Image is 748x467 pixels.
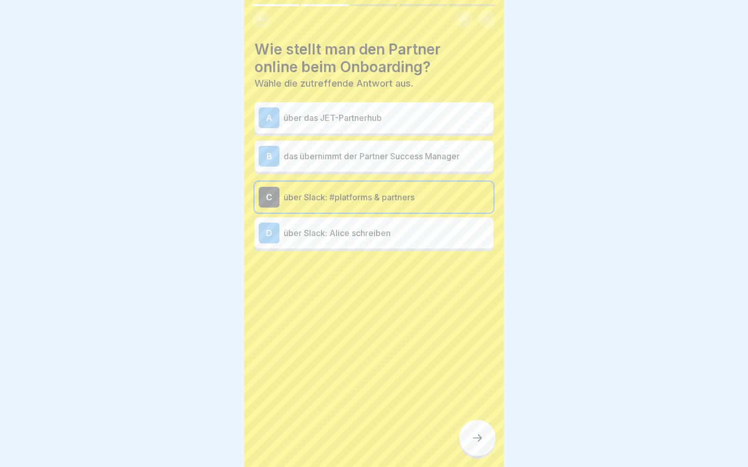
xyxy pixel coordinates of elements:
[284,227,489,239] p: über Slack: Alice schreiben
[284,191,489,203] p: über Slack: #platforms & partners
[284,112,489,124] p: über das JET-Partnerhub
[284,150,489,162] p: das übernimmt der Partner Success Manager
[259,187,279,208] div: C
[259,107,279,128] div: A
[259,223,279,243] div: D
[255,78,493,89] p: Wähle die zutreffende Antwort aus.
[255,40,493,76] h4: Wie stellt man den Partner online beim Onboarding?
[259,146,279,167] div: B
